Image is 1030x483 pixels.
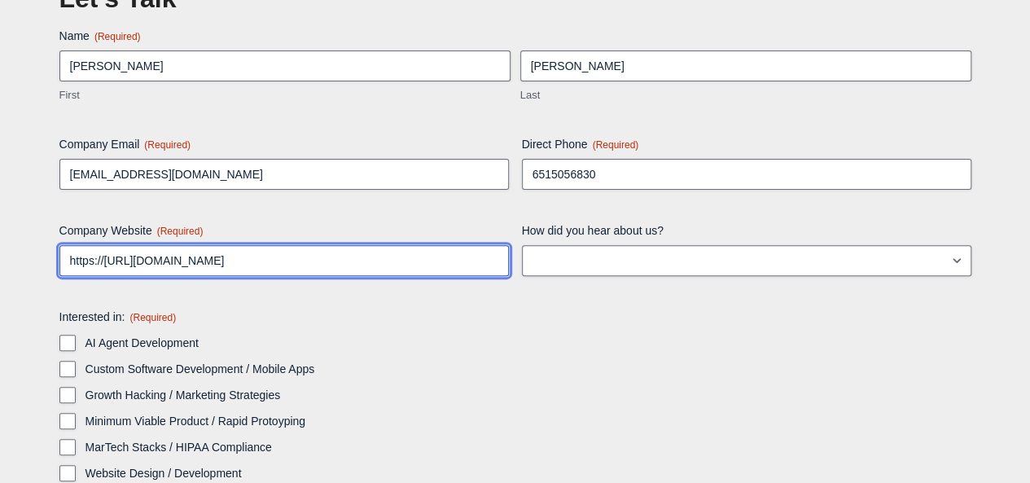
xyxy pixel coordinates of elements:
label: MarTech Stacks / HIPAA Compliance [85,439,971,455]
label: Company Website [59,222,509,239]
label: Direct Phone [522,136,971,152]
span: (Required) [157,226,204,237]
label: Minimum Viable Product / Rapid Protoyping [85,413,971,429]
label: Custom Software Development / Mobile Apps [85,361,971,377]
label: Company Email [59,136,509,152]
legend: Name [59,28,141,44]
label: AI Agent Development [85,335,971,351]
input: https:// [59,245,509,276]
span: (Required) [144,139,191,151]
label: Growth Hacking / Marketing Strategies [85,387,971,403]
span: (Required) [129,312,176,323]
label: Last [520,88,971,103]
span: (Required) [592,139,638,151]
label: First [59,88,511,103]
label: Website Design / Development [85,465,971,481]
legend: Interested in: [59,309,177,325]
label: How did you hear about us? [522,222,971,239]
span: (Required) [94,31,141,42]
